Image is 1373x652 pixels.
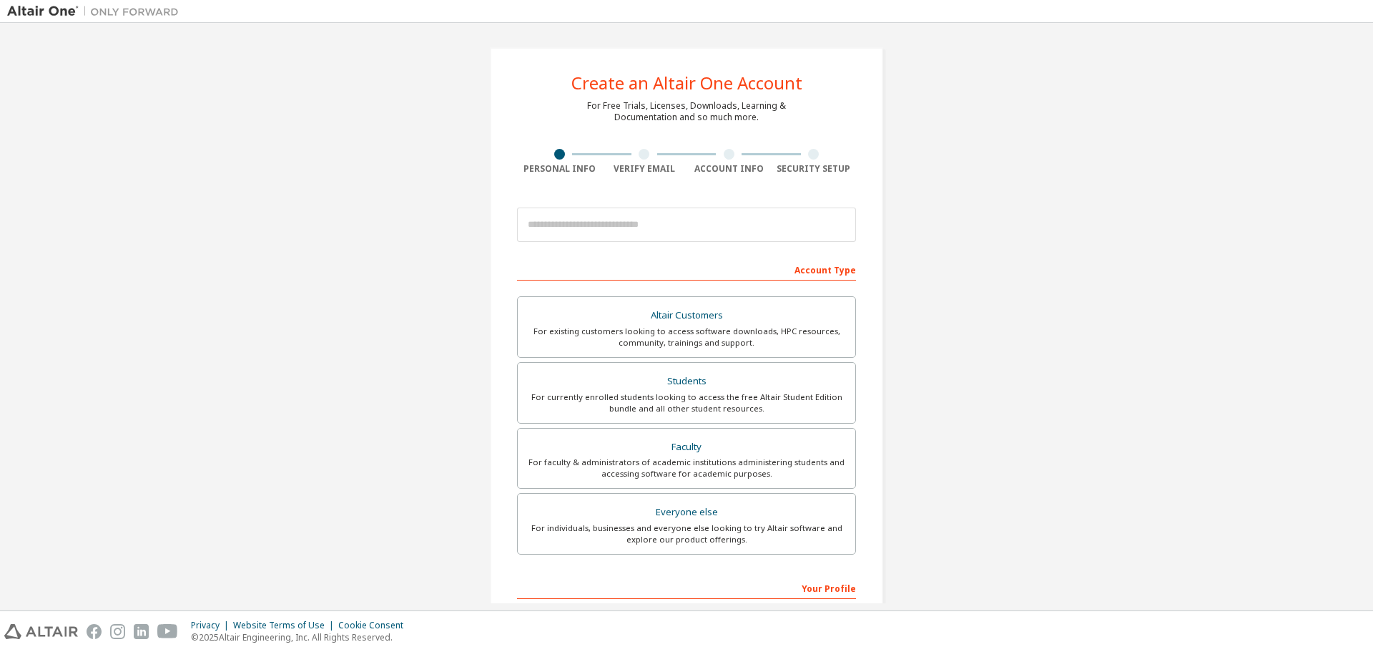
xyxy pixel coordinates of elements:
div: Security Setup [772,163,857,175]
div: Account Info [686,163,772,175]
div: Create an Altair One Account [571,74,802,92]
div: For existing customers looking to access software downloads, HPC resources, community, trainings ... [526,326,847,349]
div: For Free Trials, Licenses, Downloads, Learning & Documentation and so much more. [587,100,786,123]
div: For faculty & administrators of academic institutions administering students and accessing softwa... [526,457,847,480]
img: facebook.svg [87,624,102,639]
div: Everyone else [526,502,847,522]
div: Altair Customers [526,306,847,326]
div: Students [526,371,847,391]
p: © 2025 Altair Engineering, Inc. All Rights Reserved. [191,631,412,643]
div: Your Profile [517,576,856,599]
div: For individuals, businesses and everyone else looking to try Altair software and explore our prod... [526,522,847,545]
img: linkedin.svg [134,624,149,639]
div: Account Type [517,258,856,281]
div: Cookie Consent [338,620,412,631]
div: Privacy [191,620,233,631]
div: Website Terms of Use [233,620,338,631]
img: youtube.svg [157,624,178,639]
div: Faculty [526,437,847,457]
img: instagram.svg [110,624,125,639]
div: Verify Email [602,163,687,175]
div: For currently enrolled students looking to access the free Altair Student Edition bundle and all ... [526,391,847,414]
img: altair_logo.svg [4,624,78,639]
div: Personal Info [517,163,602,175]
img: Altair One [7,4,186,19]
